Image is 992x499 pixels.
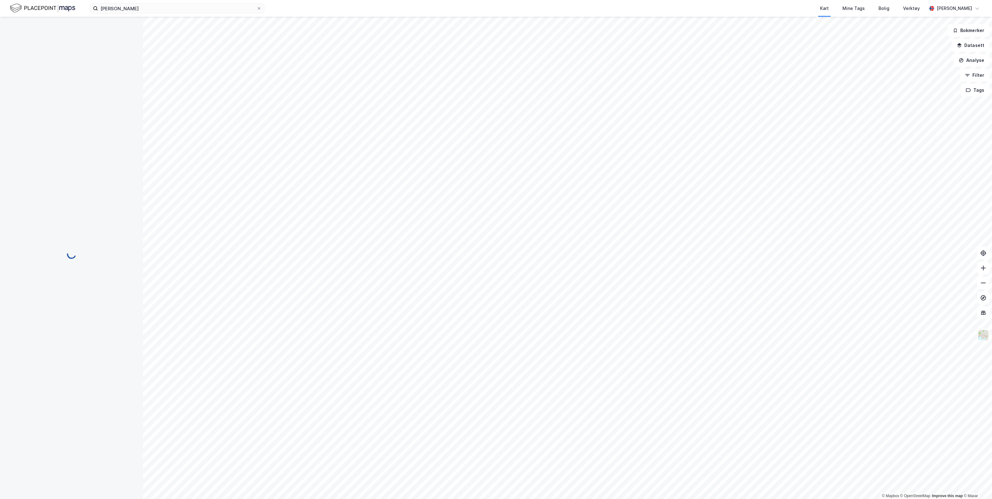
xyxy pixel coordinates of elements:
[67,249,76,259] img: spinner.a6d8c91a73a9ac5275cf975e30b51cfb.svg
[953,54,990,67] button: Analyse
[932,494,963,498] a: Improve this map
[900,494,930,498] a: OpenStreetMap
[882,494,899,498] a: Mapbox
[878,5,889,12] div: Bolig
[960,69,990,81] button: Filter
[977,329,989,341] img: Z
[961,469,992,499] iframe: Chat Widget
[842,5,865,12] div: Mine Tags
[820,5,829,12] div: Kart
[10,3,75,14] img: logo.f888ab2527a4732fd821a326f86c7f29.svg
[937,5,972,12] div: [PERSON_NAME]
[98,4,257,13] input: Søk på adresse, matrikkel, gårdeiere, leietakere eller personer
[952,39,990,52] button: Datasett
[903,5,920,12] div: Verktøy
[961,84,990,96] button: Tags
[948,24,990,37] button: Bokmerker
